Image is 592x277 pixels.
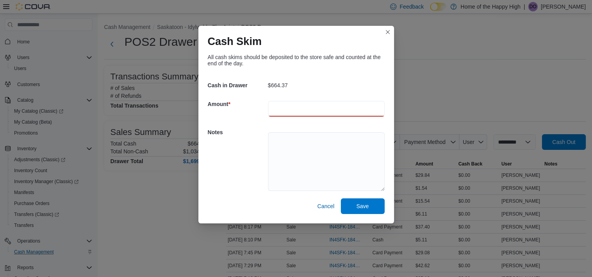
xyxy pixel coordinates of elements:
h5: Notes [208,124,266,140]
span: Cancel [317,202,335,210]
h1: Cash Skim [208,35,262,48]
span: Save [356,202,369,210]
button: Closes this modal window [383,27,392,37]
button: Save [341,198,385,214]
div: All cash skims should be deposited to the store safe and counted at the end of the day. [208,54,385,67]
h5: Amount [208,96,266,112]
h5: Cash in Drawer [208,77,266,93]
p: $664.37 [268,82,288,88]
button: Cancel [314,198,338,214]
